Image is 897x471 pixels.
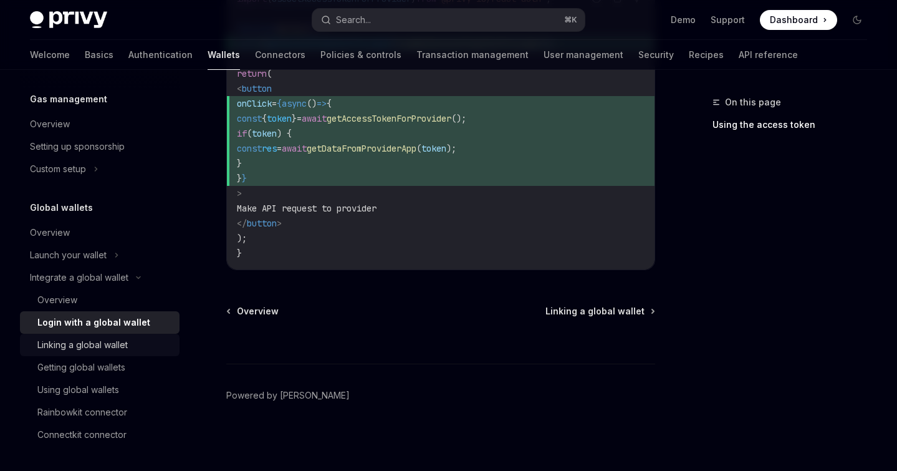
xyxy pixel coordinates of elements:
[20,289,180,311] a: Overview
[20,135,180,158] a: Setting up sponsorship
[237,158,242,169] span: }
[545,305,645,318] span: Linking a global wallet
[20,356,180,379] a: Getting global wallets
[712,115,877,135] a: Using the access token
[20,221,180,244] a: Overview
[37,382,119,397] div: Using global wallets
[228,305,279,318] a: Overview
[20,379,180,401] a: Using global wallets
[237,188,242,199] span: >
[30,92,107,107] h5: Gas management
[320,40,401,70] a: Policies & controls
[242,173,247,184] span: }
[20,311,180,334] a: Login with a global wallet
[262,143,277,154] span: res
[336,12,371,27] div: Search...
[255,40,305,70] a: Connectors
[277,218,282,229] span: >
[85,40,113,70] a: Basics
[421,143,446,154] span: token
[30,225,70,240] div: Overview
[252,128,277,139] span: token
[739,40,798,70] a: API reference
[208,40,240,70] a: Wallets
[237,143,262,154] span: const
[770,14,818,26] span: Dashboard
[20,334,180,356] a: Linking a global wallet
[237,173,242,184] span: }
[446,143,456,154] span: );
[30,40,70,70] a: Welcome
[237,128,247,139] span: if
[277,98,307,109] span: {async
[30,248,107,263] div: Launch your wallet
[277,128,292,139] span: ) {
[237,218,247,229] span: </
[267,68,272,79] span: (
[37,405,127,420] div: Rainbowkit connector
[247,128,252,139] span: (
[237,98,272,109] span: onClick
[267,113,292,124] span: token
[292,113,297,124] span: }
[317,98,327,109] span: =>
[237,305,279,318] span: Overview
[37,315,150,330] div: Login with a global wallet
[30,11,107,29] img: dark logo
[725,95,781,110] span: On this page
[689,40,724,70] a: Recipes
[544,40,623,70] a: User management
[272,98,277,109] span: =
[282,143,307,154] span: await
[30,139,125,154] div: Setting up sponsorship
[237,233,247,244] span: );
[20,113,180,135] a: Overview
[307,98,317,109] span: ()
[302,113,327,124] span: await
[30,270,128,285] div: Integrate a global wallet
[307,143,416,154] span: getDataFromProviderApp
[416,143,421,154] span: (
[237,203,377,214] span: Make API request to provider
[128,40,193,70] a: Authentication
[30,117,70,132] div: Overview
[297,113,302,124] span: =
[247,218,277,229] span: button
[237,83,242,94] span: <
[37,427,127,442] div: Connectkit connector
[237,113,262,124] span: const
[312,9,585,31] button: Search...⌘K
[37,360,125,375] div: Getting global wallets
[262,113,267,124] span: {
[545,305,654,318] a: Linking a global wallet
[237,68,267,79] span: return
[30,200,93,215] h5: Global wallets
[671,14,696,26] a: Demo
[20,401,180,424] a: Rainbowkit connector
[327,113,451,124] span: getAccessTokenForProvider
[416,40,529,70] a: Transaction management
[242,83,272,94] span: button
[30,162,86,177] div: Custom setup
[711,14,745,26] a: Support
[226,389,350,402] a: Powered by [PERSON_NAME]
[847,10,867,30] button: Toggle dark mode
[277,143,282,154] span: =
[327,98,332,109] span: {
[760,10,837,30] a: Dashboard
[37,337,128,352] div: Linking a global wallet
[37,293,77,308] div: Overview
[20,424,180,446] a: Connectkit connector
[638,40,674,70] a: Security
[564,15,577,25] span: ⌘ K
[451,113,466,124] span: ();
[237,248,242,259] span: }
